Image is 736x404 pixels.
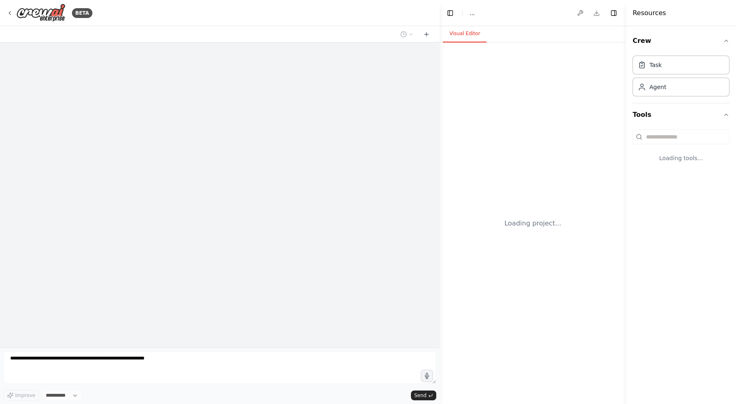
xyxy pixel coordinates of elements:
[633,147,729,169] div: Loading tools...
[649,61,662,69] div: Task
[397,29,417,39] button: Switch to previous chat
[3,390,39,401] button: Improve
[469,9,475,17] span: ...
[633,8,666,18] h4: Resources
[633,29,729,52] button: Crew
[608,7,619,19] button: Hide right sidebar
[444,7,456,19] button: Hide left sidebar
[633,103,729,126] button: Tools
[420,29,433,39] button: Start a new chat
[469,9,475,17] nav: breadcrumb
[505,219,561,228] div: Loading project...
[16,4,65,22] img: Logo
[15,392,35,399] span: Improve
[633,52,729,103] div: Crew
[414,392,426,399] span: Send
[633,126,729,175] div: Tools
[72,8,92,18] div: BETA
[443,25,487,42] button: Visual Editor
[649,83,666,91] div: Agent
[421,370,433,382] button: Click to speak your automation idea
[411,391,436,400] button: Send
